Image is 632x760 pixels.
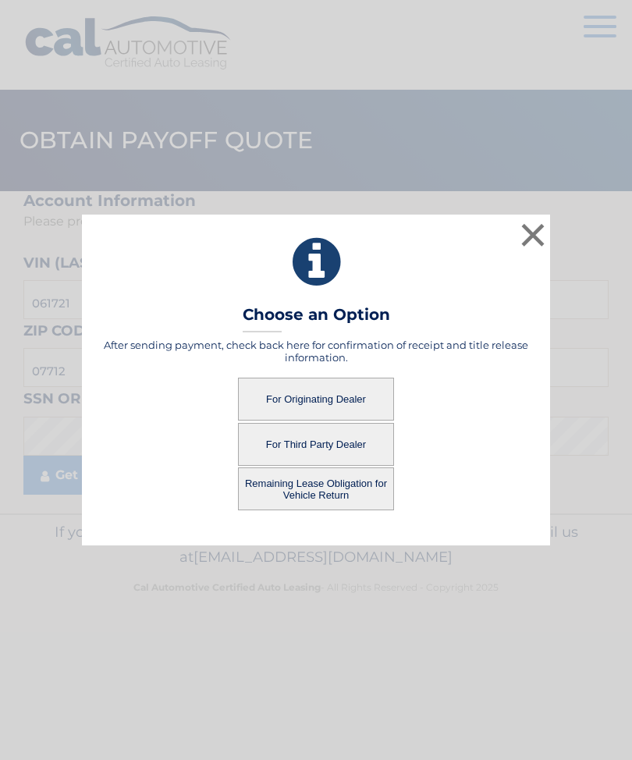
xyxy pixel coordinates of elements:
[238,467,394,510] button: Remaining Lease Obligation for Vehicle Return
[243,305,390,332] h3: Choose an Option
[238,423,394,466] button: For Third Party Dealer
[517,219,549,250] button: ×
[101,339,531,364] h5: After sending payment, check back here for confirmation of receipt and title release information.
[238,378,394,421] button: For Originating Dealer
